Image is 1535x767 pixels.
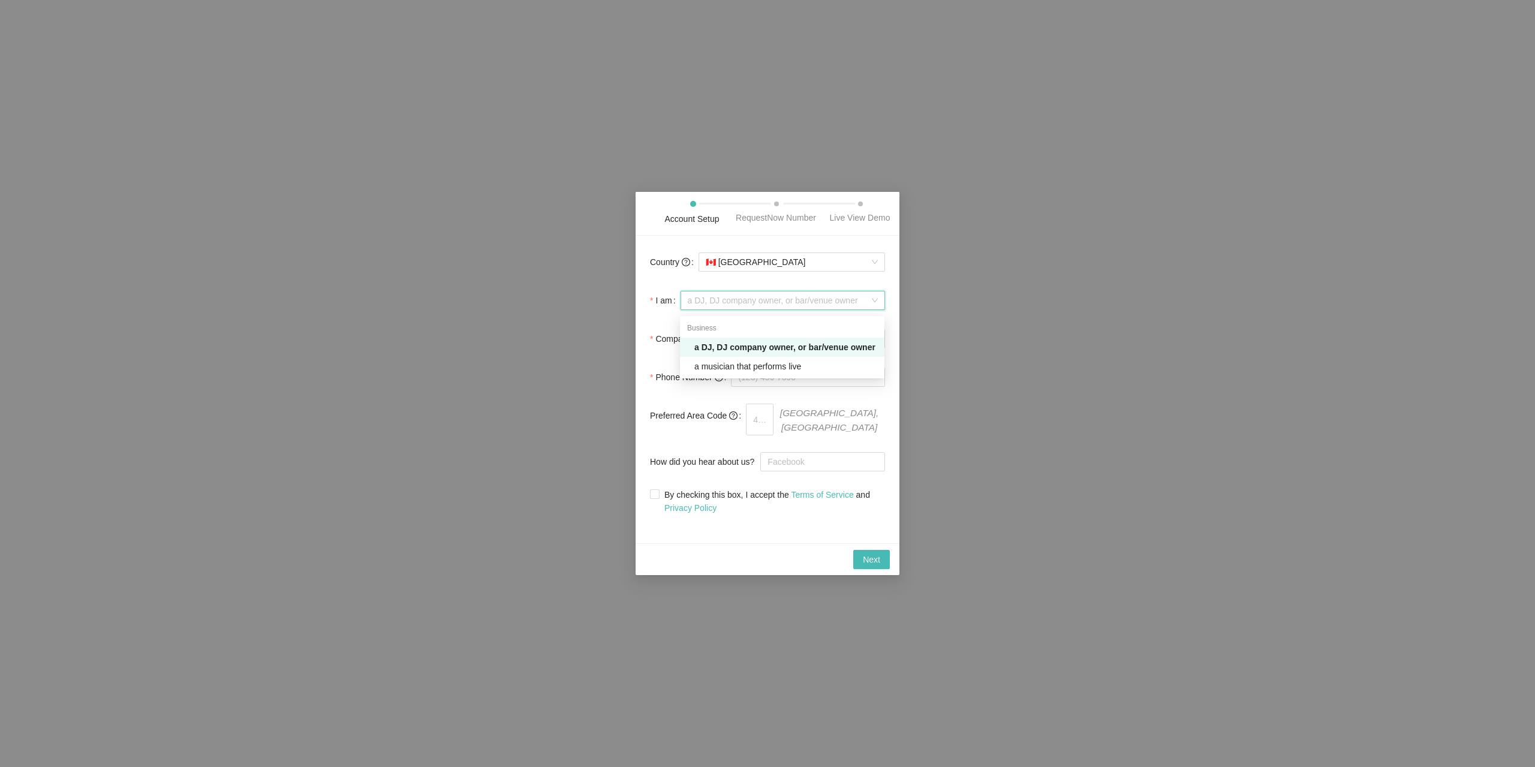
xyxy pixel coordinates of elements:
div: a musician that performs live [694,360,877,373]
span: [GEOGRAPHIC_DATA] [706,253,878,271]
span: [GEOGRAPHIC_DATA], [GEOGRAPHIC_DATA] [773,404,885,435]
span: Country [650,255,690,269]
span: a DJ, DJ company owner, or bar/venue owner [688,291,878,309]
span: Next [863,553,880,566]
span: question-circle [729,411,738,420]
span: By checking this box, I accept the and [660,488,885,515]
div: Business [680,318,884,338]
div: a musician that performs live [680,357,884,376]
a: Terms of Service [791,490,853,500]
input: How did you hear about us? [760,452,885,471]
span: Phone Number [655,371,723,384]
label: Company [650,327,700,351]
span: 🇨🇦 [706,257,716,267]
span: Preferred Area Code [650,409,738,422]
label: I am [650,288,681,312]
div: Account Setup [664,212,719,225]
span: question-circle [682,258,690,266]
div: a DJ, DJ company owner, or bar/venue owner [694,341,877,354]
div: Live View Demo [830,211,890,224]
label: How did you hear about us? [650,450,760,474]
button: Next [853,550,890,569]
a: Privacy Policy [664,503,717,513]
div: a DJ, DJ company owner, or bar/venue owner [680,338,884,357]
div: RequestNow Number [736,211,816,224]
input: 416 [746,404,773,435]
